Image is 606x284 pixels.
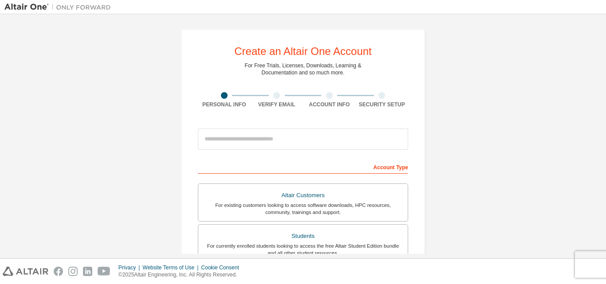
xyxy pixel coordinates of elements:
[198,160,408,174] div: Account Type
[204,189,402,202] div: Altair Customers
[83,267,92,276] img: linkedin.svg
[198,101,251,108] div: Personal Info
[303,101,356,108] div: Account Info
[251,101,303,108] div: Verify Email
[118,264,142,271] div: Privacy
[356,101,409,108] div: Security Setup
[245,62,362,76] div: For Free Trials, Licenses, Downloads, Learning & Documentation and so much more.
[142,264,201,271] div: Website Terms of Use
[54,267,63,276] img: facebook.svg
[4,3,115,12] img: Altair One
[204,202,402,216] div: For existing customers looking to access software downloads, HPC resources, community, trainings ...
[98,267,110,276] img: youtube.svg
[68,267,78,276] img: instagram.svg
[204,242,402,257] div: For currently enrolled students looking to access the free Altair Student Edition bundle and all ...
[118,271,244,279] p: © 2025 Altair Engineering, Inc. All Rights Reserved.
[234,46,372,57] div: Create an Altair One Account
[204,230,402,242] div: Students
[201,264,244,271] div: Cookie Consent
[3,267,48,276] img: altair_logo.svg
